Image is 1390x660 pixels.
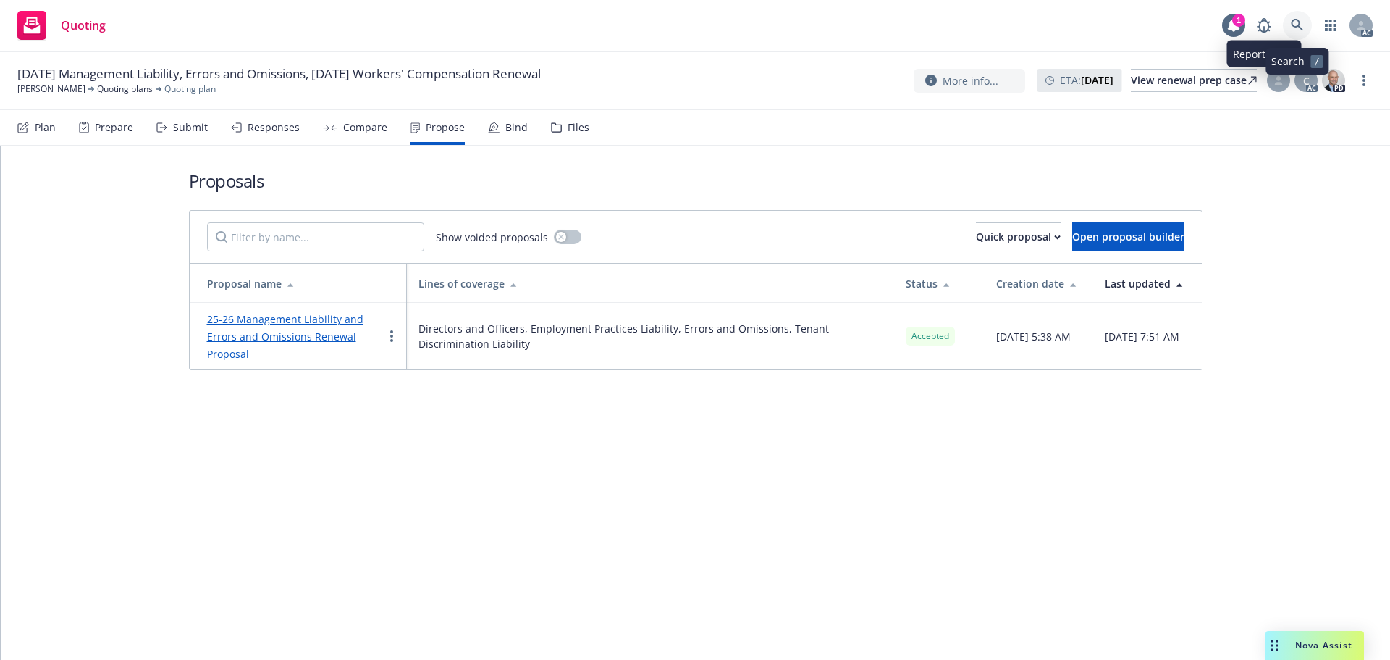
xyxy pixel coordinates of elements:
[17,83,85,96] a: [PERSON_NAME]
[1081,73,1113,87] strong: [DATE]
[189,169,1202,193] h1: Proposals
[207,222,424,251] input: Filter by name...
[35,122,56,133] div: Plan
[17,65,541,83] span: [DATE] Management Liability, Errors and Omissions, [DATE] Workers' Compensation Renewal
[1250,11,1279,40] a: Report a Bug
[1072,230,1184,243] span: Open proposal builder
[505,122,528,133] div: Bind
[1105,329,1179,344] span: [DATE] 7:51 AM
[12,5,111,46] a: Quoting
[1232,14,1245,27] div: 1
[418,321,883,351] span: Directors and Officers, Employment Practices Liability, Errors and Omissions, Tenant Discriminati...
[914,69,1025,93] button: More info...
[943,73,998,88] span: More info...
[1322,69,1345,92] img: photo
[976,223,1061,251] div: Quick proposal
[248,122,300,133] div: Responses
[95,122,133,133] div: Prepare
[1316,11,1345,40] a: Switch app
[1355,72,1373,89] a: more
[436,230,548,245] span: Show voided proposals
[383,327,400,345] a: more
[1105,276,1190,291] div: Last updated
[343,122,387,133] div: Compare
[426,122,465,133] div: Propose
[1283,11,1312,40] a: Search
[207,276,395,291] div: Proposal name
[1072,222,1184,251] button: Open proposal builder
[996,276,1082,291] div: Creation date
[906,276,973,291] div: Status
[1295,639,1352,651] span: Nova Assist
[1303,73,1310,88] span: C
[1265,631,1364,660] button: Nova Assist
[911,330,949,343] span: Accepted
[164,83,216,96] span: Quoting plan
[61,20,106,31] span: Quoting
[1265,631,1284,660] div: Drag to move
[97,83,153,96] a: Quoting plans
[1131,69,1257,92] a: View renewal prep case
[173,122,208,133] div: Submit
[207,312,363,361] a: 25-26 Management Liability and Errors and Omissions Renewal Proposal
[1060,72,1113,88] span: ETA :
[996,329,1071,344] span: [DATE] 5:38 AM
[1131,70,1257,91] div: View renewal prep case
[418,276,883,291] div: Lines of coverage
[568,122,589,133] div: Files
[976,222,1061,251] button: Quick proposal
